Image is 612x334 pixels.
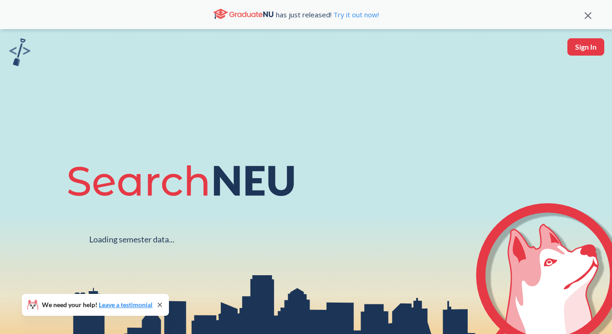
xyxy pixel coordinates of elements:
a: Try it out now! [331,10,379,19]
div: Loading semester data... [89,234,174,245]
button: Sign In [567,38,604,56]
span: We need your help! [42,302,153,308]
a: Leave a testimonial [99,301,153,308]
img: sandbox logo [9,38,31,66]
span: has just released! [276,10,379,20]
a: sandbox logo [9,38,31,69]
